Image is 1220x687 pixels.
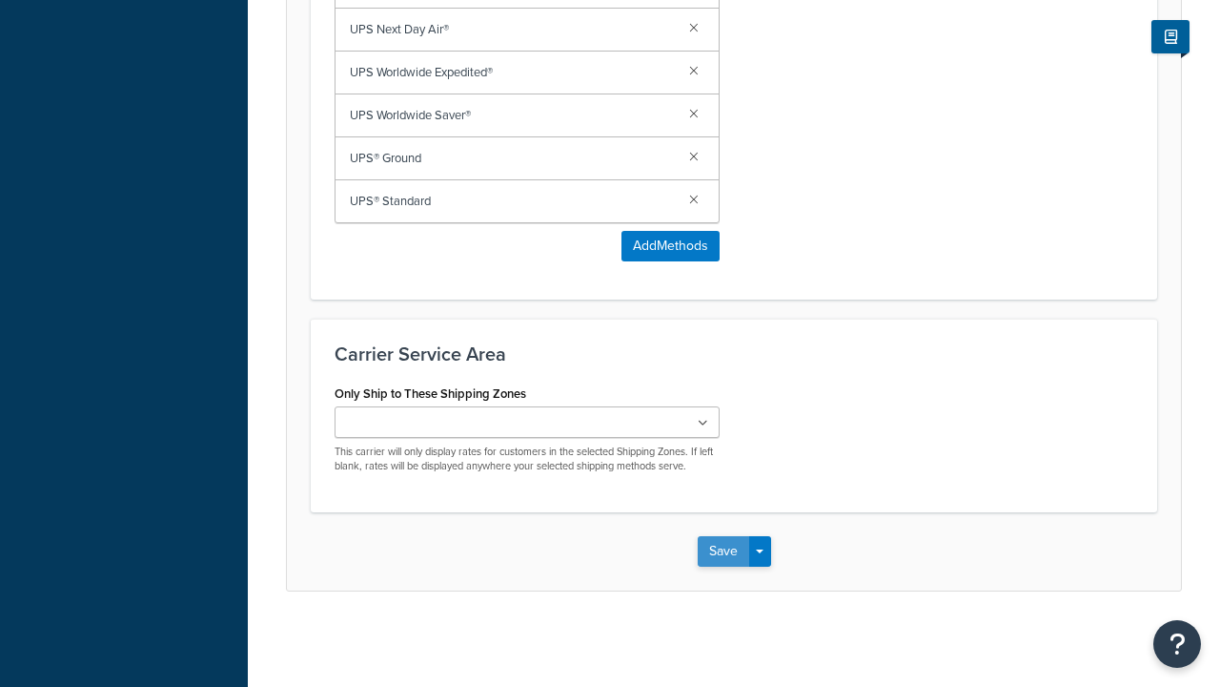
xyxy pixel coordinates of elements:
h3: Carrier Service Area [335,343,1133,364]
span: UPS® Standard [350,188,674,215]
span: UPS Worldwide Expedited® [350,59,674,86]
button: Open Resource Center [1153,620,1201,668]
p: This carrier will only display rates for customers in the selected Shipping Zones. If left blank,... [335,445,720,474]
label: Only Ship to These Shipping Zones [335,386,526,401]
button: Show Help Docs [1151,20,1189,53]
span: UPS Worldwide Saver® [350,102,674,129]
span: UPS Next Day Air® [350,16,674,43]
button: Save [698,536,749,567]
span: UPS® Ground [350,145,674,172]
button: AddMethods [621,231,720,261]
